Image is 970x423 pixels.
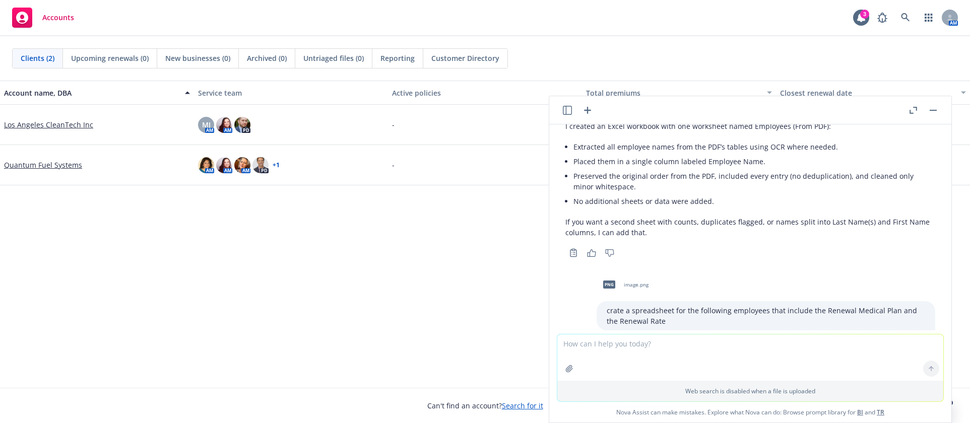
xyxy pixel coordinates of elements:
div: Account name, DBA [4,88,179,98]
a: Search for it [502,401,543,410]
button: Service team [194,81,388,105]
a: Los Angeles CleanTech Inc [4,119,93,130]
p: Web search is disabled when a file is uploaded [563,387,937,395]
a: + 1 [273,162,280,168]
img: photo [216,117,232,133]
a: BI [857,408,863,416]
li: Preserved the original order from the PDF, included every entry (no deduplication), and cleaned o... [573,169,935,194]
a: TR [877,408,884,416]
p: crate a spreadsheet for the following employees that include the Renewal Medical Plan and the Ren... [607,305,925,326]
a: Accounts [8,4,78,32]
button: Active policies [388,81,582,105]
img: photo [252,157,269,173]
span: image.png [624,281,649,288]
button: Thumbs down [602,246,618,260]
span: Nova Assist can make mistakes. Explore what Nova can do: Browse prompt library for and [553,402,947,422]
span: Archived (0) [247,53,287,63]
span: MJ [202,119,211,130]
a: Quantum Fuel Systems [4,160,82,170]
p: I created an Excel workbook with one worksheet named Employees (From PDF): [565,121,935,131]
div: Total premiums [586,88,761,98]
svg: Copy to clipboard [569,248,578,257]
span: - [392,119,395,130]
img: photo [198,157,214,173]
img: photo [234,117,250,133]
span: Upcoming renewals (0) [71,53,149,63]
div: Active policies [392,88,578,98]
span: Accounts [42,14,74,22]
li: Extracted all employee names from the PDF’s tables using OCR where needed. [573,139,935,154]
span: Reporting [380,53,415,63]
p: If you want a second sheet with counts, duplicates flagged, or names split into Last Name(s) and ... [565,217,935,238]
a: Search [895,8,916,28]
img: photo [216,157,232,173]
button: Total premiums [582,81,776,105]
div: Service team [198,88,384,98]
button: Closest renewal date [776,81,970,105]
span: - [392,160,395,170]
div: 3 [860,10,869,19]
span: Customer Directory [431,53,499,63]
li: No additional sheets or data were added. [573,194,935,208]
img: photo [234,157,250,173]
span: New businesses (0) [165,53,230,63]
span: Clients (2) [21,53,54,63]
div: Closest renewal date [780,88,955,98]
div: pngimage.png [597,272,651,297]
li: Placed them in a single column labeled Employee Name. [573,154,935,169]
a: Switch app [919,8,939,28]
span: png [603,280,615,288]
button: Nova Assist [883,403,952,423]
a: Report a Bug [872,8,892,28]
span: Can't find an account? [427,400,543,411]
span: Untriaged files (0) [303,53,364,63]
